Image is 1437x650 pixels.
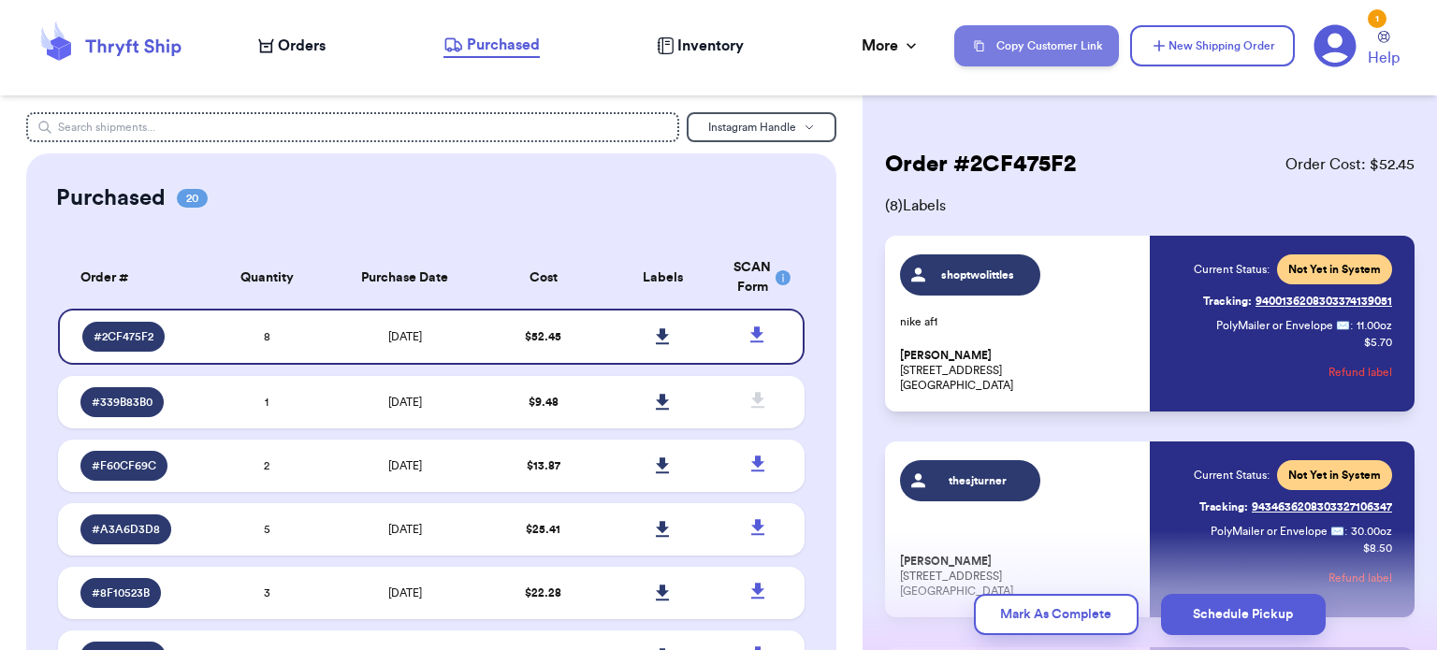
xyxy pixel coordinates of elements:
p: nike af1 [900,314,1139,329]
div: More [862,35,921,57]
a: Purchased [443,34,540,58]
span: : [1350,318,1353,333]
a: Help [1368,31,1400,69]
span: 5 [264,524,270,535]
div: SCAN Form [733,258,782,297]
span: PolyMailer or Envelope ✉️ [1216,320,1350,331]
span: Current Status: [1194,468,1270,483]
button: Refund label [1328,557,1392,599]
span: $ 9.48 [529,397,559,408]
span: thesjturner [934,473,1023,488]
span: [DATE] [388,397,422,408]
th: Quantity [207,247,327,309]
h2: Purchased [56,183,166,213]
span: 20 [177,189,208,208]
th: Labels [602,247,722,309]
p: [STREET_ADDRESS] [GEOGRAPHIC_DATA] [900,348,1139,393]
span: # A3A6D3D8 [92,522,160,537]
p: $ 5.70 [1364,335,1392,350]
button: Instagram Handle [687,112,836,142]
span: Not Yet in System [1288,262,1381,277]
span: 8 [264,331,270,342]
span: Tracking: [1203,294,1252,309]
span: Tracking: [1199,499,1248,514]
span: # 8F10523B [92,585,150,600]
span: Orders [278,35,326,57]
a: Inventory [657,35,744,57]
a: Tracking:9434636208303327106347 [1199,492,1392,522]
div: 1 [1368,9,1386,28]
span: PolyMailer or Envelope ✉️ [1211,526,1344,537]
th: Purchase Date [327,247,484,309]
span: Help [1368,47,1400,69]
span: # 339B83B0 [92,395,152,410]
span: [DATE] [388,524,422,535]
span: ( 8 ) Labels [885,195,1415,217]
span: 3 [264,587,270,599]
span: Order Cost: $ 52.45 [1285,153,1415,176]
button: Schedule Pickup [1161,594,1326,635]
span: $ 22.28 [525,587,561,599]
button: Copy Customer Link [954,25,1119,66]
p: [STREET_ADDRESS] [GEOGRAPHIC_DATA] [900,554,1139,599]
span: Instagram Handle [708,122,796,133]
span: Inventory [677,35,744,57]
span: [PERSON_NAME] [900,555,992,569]
span: $ 13.87 [527,460,560,471]
span: : [1344,524,1347,539]
th: Cost [484,247,603,309]
a: Tracking:9400136208303374139051 [1203,286,1392,316]
span: # F60CF69C [92,458,156,473]
span: [DATE] [388,460,422,471]
h2: Order # 2CF475F2 [885,150,1076,180]
span: [DATE] [388,587,422,599]
p: $ 8.50 [1363,541,1392,556]
button: Mark As Complete [974,594,1139,635]
span: [PERSON_NAME] [900,349,992,363]
span: Purchased [467,34,540,56]
span: [DATE] [388,331,422,342]
span: $ 52.45 [525,331,561,342]
a: 1 [1314,24,1357,67]
th: Order # [58,247,208,309]
input: Search shipments... [26,112,679,142]
span: 11.00 oz [1357,318,1392,333]
span: Current Status: [1194,262,1270,277]
span: 1 [265,397,269,408]
button: Refund label [1328,352,1392,393]
button: New Shipping Order [1130,25,1295,66]
span: Not Yet in System [1288,468,1381,483]
span: shoptwolittles [934,267,1023,282]
span: $ 25.41 [526,524,560,535]
a: Orders [258,35,326,57]
span: 30.00 oz [1351,524,1392,539]
span: 2 [264,460,269,471]
span: # 2CF475F2 [94,329,153,344]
